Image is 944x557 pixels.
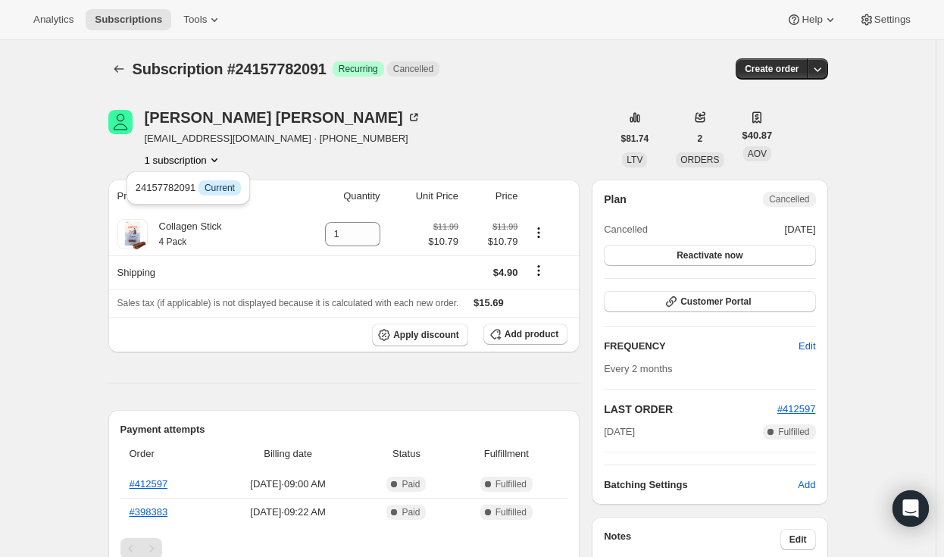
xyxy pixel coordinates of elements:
button: Subscriptions [108,58,130,80]
h2: Payment attempts [120,422,568,437]
th: Order [120,437,213,471]
span: Add product [505,328,558,340]
span: [DATE] · 09:22 AM [217,505,359,520]
th: Quantity [287,180,385,213]
button: 24157782091 InfoCurrent [131,176,245,200]
span: $4.90 [493,267,518,278]
span: 2 [698,133,703,145]
span: Reactivate now [677,249,742,261]
span: Settings [874,14,911,26]
button: Shipping actions [527,262,551,279]
small: 4 Pack [159,236,187,247]
button: Settings [850,9,920,30]
span: $81.74 [621,133,649,145]
button: Edit [780,529,816,550]
img: product img [117,219,148,249]
button: Product actions [527,224,551,241]
th: Price [463,180,522,213]
button: Add product [483,324,567,345]
span: Cancelled [769,193,809,205]
button: Add [789,473,824,497]
span: Cancelled [604,222,648,237]
div: Collagen Stick [148,219,222,249]
th: Shipping [108,255,287,289]
span: Tools [183,14,207,26]
span: Every 2 months [604,363,672,374]
button: $81.74 [612,128,658,149]
th: Unit Price [385,180,463,213]
span: Billing date [217,446,359,462]
span: $40.87 [742,128,773,143]
button: Apply discount [372,324,468,346]
h2: Plan [604,192,627,207]
button: Tools [174,9,231,30]
button: #412597 [777,402,816,417]
div: Open Intercom Messenger [892,490,929,527]
h2: FREQUENCY [604,339,799,354]
span: [DATE] · 09:00 AM [217,477,359,492]
button: Customer Portal [604,291,815,312]
span: Status [367,446,445,462]
span: Sales tax (if applicable) is not displayed because it is calculated with each new order. [117,298,459,308]
th: Product [108,180,287,213]
span: Apply discount [393,329,459,341]
button: Create order [736,58,808,80]
span: ORDERS [680,155,719,165]
span: $15.69 [474,297,504,308]
h3: Notes [604,529,780,550]
span: Lisa Tracy [108,110,133,134]
span: Fulfilled [778,426,809,438]
span: Edit [799,339,815,354]
a: #412597 [777,403,816,415]
div: [PERSON_NAME] [PERSON_NAME] [145,110,421,125]
h2: LAST ORDER [604,402,777,417]
a: #412597 [130,478,168,490]
button: Subscriptions [86,9,171,30]
span: Paid [402,478,420,490]
span: Fulfilled [495,506,527,518]
span: Analytics [33,14,73,26]
span: Subscriptions [95,14,162,26]
span: Help [802,14,822,26]
button: Edit [789,334,824,358]
span: 24157782091 [136,182,241,193]
span: Paid [402,506,420,518]
span: Edit [789,534,807,546]
small: $11.99 [492,222,517,231]
span: Recurring [339,63,378,75]
span: Fulfilled [495,478,527,490]
a: #398383 [130,506,168,518]
span: [DATE] [604,424,635,440]
span: Subscription #24157782091 [133,61,327,77]
span: $10.79 [428,234,458,249]
span: [EMAIL_ADDRESS][DOMAIN_NAME] · [PHONE_NUMBER] [145,131,421,146]
span: Current [205,182,235,194]
span: [DATE] [785,222,816,237]
button: 2 [689,128,712,149]
span: Cancelled [393,63,433,75]
span: Customer Portal [680,296,751,308]
button: Product actions [145,152,222,167]
span: $10.79 [467,234,517,249]
button: Reactivate now [604,245,815,266]
span: Create order [745,63,799,75]
span: LTV [627,155,642,165]
button: Help [777,9,846,30]
span: Fulfillment [455,446,559,462]
span: AOV [748,149,767,159]
button: Analytics [24,9,83,30]
h6: Batching Settings [604,477,798,493]
span: Add [798,477,815,493]
small: $11.99 [433,222,458,231]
